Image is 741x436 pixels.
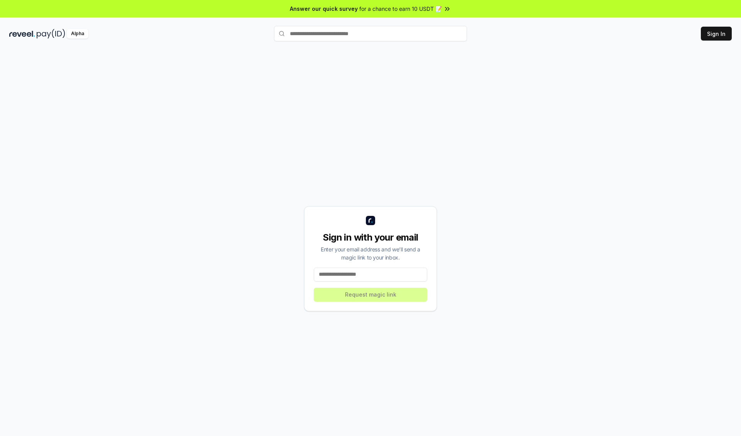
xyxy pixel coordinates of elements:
span: Answer our quick survey [290,5,358,13]
img: reveel_dark [9,29,35,39]
img: pay_id [37,29,65,39]
button: Sign In [701,27,732,41]
div: Sign in with your email [314,231,427,244]
div: Alpha [67,29,88,39]
span: for a chance to earn 10 USDT 📝 [359,5,442,13]
img: logo_small [366,216,375,225]
div: Enter your email address and we’ll send a magic link to your inbox. [314,245,427,261]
